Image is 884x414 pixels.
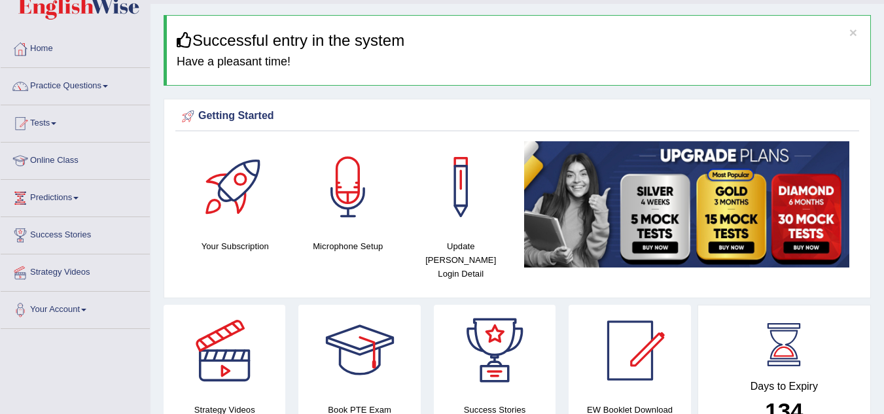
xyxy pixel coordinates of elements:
button: × [849,26,857,39]
a: Practice Questions [1,68,150,101]
h4: Update [PERSON_NAME] Login Detail [411,239,511,281]
h4: Days to Expiry [713,381,856,392]
a: Home [1,31,150,63]
img: small5.jpg [524,141,850,267]
h3: Successful entry in the system [177,32,860,49]
a: Success Stories [1,217,150,250]
h4: Have a pleasant time! [177,56,860,69]
a: Strategy Videos [1,254,150,287]
h4: Microphone Setup [298,239,398,253]
h4: Your Subscription [185,239,285,253]
a: Online Class [1,143,150,175]
a: Predictions [1,180,150,213]
a: Tests [1,105,150,138]
div: Getting Started [179,107,856,126]
a: Your Account [1,292,150,324]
